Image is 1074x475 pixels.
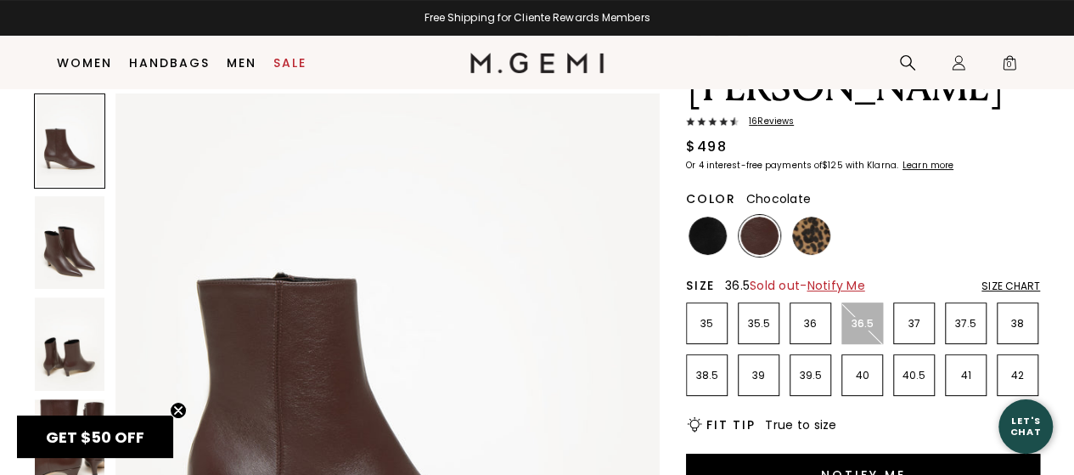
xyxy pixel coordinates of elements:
[739,317,779,331] p: 35.5
[57,56,112,70] a: Women
[170,402,187,419] button: Close teaser
[822,159,842,172] klarna-placement-style-amount: $125
[842,369,882,382] p: 40
[894,369,934,382] p: 40.5
[765,416,836,433] span: True to size
[792,217,830,255] img: Leopard
[901,161,953,171] a: Learn more
[1001,58,1018,75] span: 0
[273,56,306,70] a: Sale
[35,196,104,290] img: The Delfina
[686,137,727,157] div: $498
[686,159,822,172] klarna-placement-style-body: Or 4 interest-free payments of
[687,317,727,331] p: 35
[946,369,986,382] p: 41
[790,317,830,331] p: 36
[227,56,256,70] a: Men
[846,159,901,172] klarna-placement-style-body: with Klarna
[750,277,865,294] span: Sold out -
[687,369,727,382] p: 38.5
[807,277,864,294] span: Notify Me
[46,427,144,448] span: GET $50 OFF
[686,116,1040,130] a: 16Reviews
[686,279,715,292] h2: Size
[706,418,755,432] h2: Fit Tip
[470,53,604,73] img: M.Gemi
[739,369,779,382] p: 39
[725,277,865,294] span: 36.5
[689,217,727,255] img: Black
[35,297,104,391] img: The Delfina
[686,192,736,206] h2: Color
[894,317,934,331] p: 37
[842,317,882,331] p: 36.5
[129,56,210,70] a: Handbags
[17,416,173,458] div: GET $50 OFFClose teaser
[739,116,794,127] span: 16 Review s
[790,369,830,382] p: 39.5
[998,416,1053,437] div: Let's Chat
[998,369,1037,382] p: 42
[740,217,779,255] img: Chocolate
[981,280,1040,293] div: Size Chart
[946,317,986,331] p: 37.5
[902,159,953,172] klarna-placement-style-cta: Learn more
[746,190,811,207] span: Chocolate
[998,317,1037,331] p: 38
